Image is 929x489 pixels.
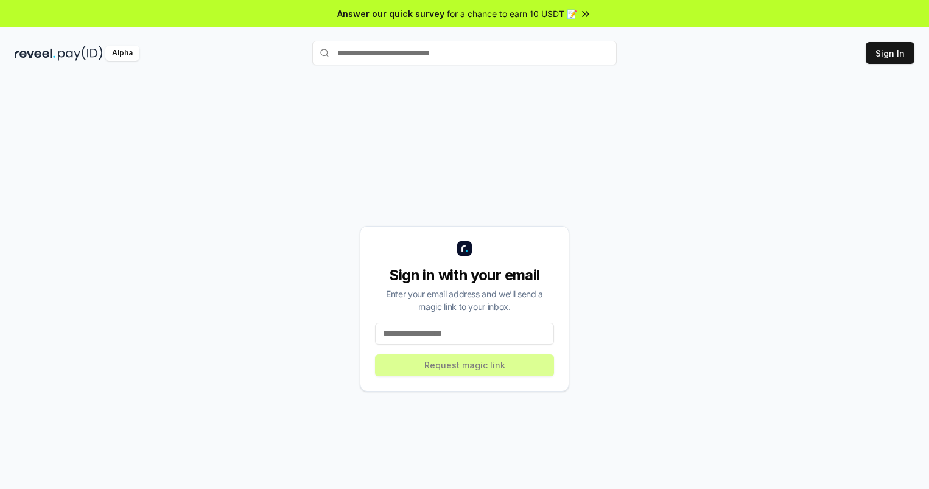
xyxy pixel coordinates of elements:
div: Alpha [105,46,139,61]
div: Sign in with your email [375,266,554,285]
span: Answer our quick survey [337,7,444,20]
div: Enter your email address and we’ll send a magic link to your inbox. [375,287,554,313]
img: logo_small [457,241,472,256]
img: reveel_dark [15,46,55,61]
button: Sign In [866,42,914,64]
img: pay_id [58,46,103,61]
span: for a chance to earn 10 USDT 📝 [447,7,577,20]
